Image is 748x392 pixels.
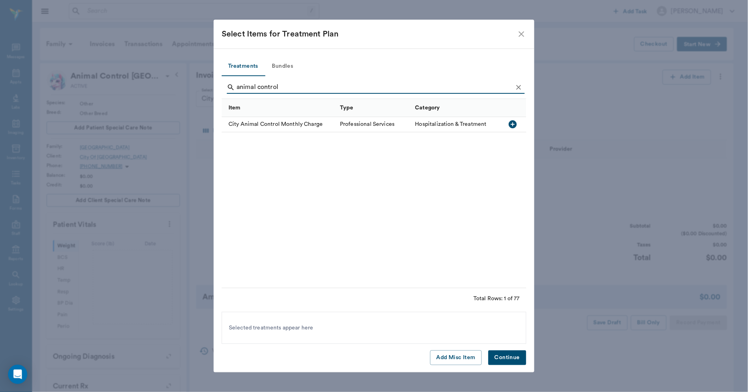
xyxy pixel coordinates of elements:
div: Professional Services [340,120,394,128]
div: Type [336,99,411,117]
div: Category [415,97,440,119]
div: Total Rows: 1 of 77 [473,295,520,303]
input: Find a treatment [237,81,513,94]
button: Treatments [222,57,265,76]
div: Item [228,97,241,119]
div: Type [340,97,354,119]
button: Continue [488,350,526,365]
button: Add Misc Item [430,350,482,365]
div: Hospitalization & Treatment [415,120,487,128]
button: Clear [513,81,525,93]
button: Bundles [265,57,301,76]
div: Category [411,99,505,117]
button: close [517,29,526,39]
span: Selected treatments appear here [229,324,313,332]
div: City Animal Control Monthly Charge [222,117,336,132]
div: Search [227,81,525,95]
div: Select Items for Treatment Plan [222,28,517,40]
div: Open Intercom Messenger [8,365,27,384]
div: Item [222,99,336,117]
